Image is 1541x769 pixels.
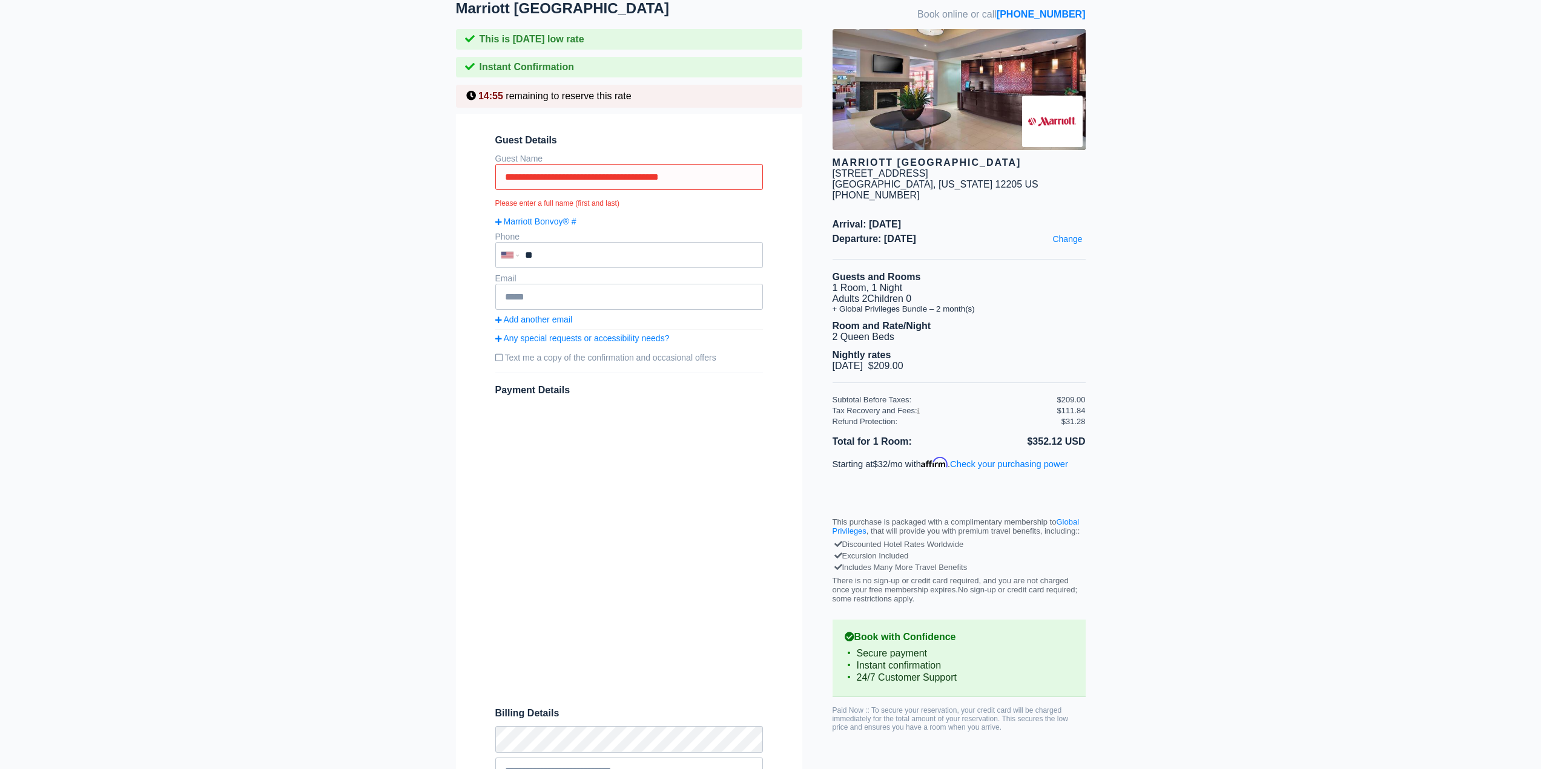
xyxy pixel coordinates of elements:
a: Global Privileges [833,517,1080,535]
label: Email [495,273,516,283]
li: 24/7 Customer Support [845,672,1074,684]
li: Secure payment [845,647,1074,659]
label: Phone [495,232,520,241]
span: Guest Details [495,135,763,146]
iframe: PayPal Message 1 [833,480,1086,492]
b: Guests and Rooms [833,272,921,282]
span: Children 0 [867,293,911,304]
img: hotel image [833,29,1086,150]
b: Book with Confidence [845,632,1074,643]
span: 12205 [995,179,1023,189]
a: Add another email [495,315,763,324]
span: remaining to reserve this rate [506,91,631,101]
li: Total for 1 Room: [833,434,959,450]
div: Refund Protection: [833,417,1061,426]
span: Paid Now :: To secure your reservation, your credit card will be charged immediately for the tota... [833,706,1068,731]
div: [STREET_ADDRESS] [833,168,928,179]
small: Please enter a full name (first and last) [495,199,763,208]
div: [PHONE_NUMBER] [833,190,1086,201]
span: 14:55 [478,91,503,101]
a: Any special requests or accessibility needs? [495,333,763,343]
span: Book online or call [917,9,1085,20]
span: [GEOGRAPHIC_DATA], [833,179,936,189]
div: This is [DATE] low rate [456,29,802,50]
span: [DATE] $209.00 [833,361,903,371]
li: Adults 2 [833,293,1086,304]
span: No sign-up or credit card required; some restrictions apply. [833,585,1078,603]
span: Departure: [DATE] [833,234,1086,244]
div: Includes Many More Travel Benefits [836,561,1083,573]
span: Arrival: [DATE] [833,219,1086,230]
span: [US_STATE] [939,179,992,189]
li: $352.12 USD [959,434,1086,450]
a: [PHONE_NUMBER] [997,9,1086,19]
div: Instant Confirmation [456,57,802,77]
li: 1 Room, 1 Night [833,283,1086,293]
div: $31.28 [1061,417,1086,426]
a: Change [1049,231,1085,247]
span: Billing Details [495,708,763,719]
div: $209.00 [1057,395,1086,404]
p: Starting at /mo with . [833,457,1086,469]
div: Excursion Included [836,550,1083,561]
div: Subtotal Before Taxes: [833,395,1057,404]
span: Affirm [921,457,948,468]
div: United States: +1 [497,243,522,267]
p: This purchase is packaged with a complimentary membership to , that will provide you with premium... [833,517,1086,535]
div: $111.84 [1057,406,1086,415]
label: Guest Name [495,154,543,163]
a: Marriott Bonvoy® # [495,217,763,226]
div: Discounted Hotel Rates Worldwide [836,538,1083,550]
li: + Global Privileges Bundle – 2 month(s) [833,304,1086,313]
img: Brand logo for Marriott Albany [1022,96,1083,147]
span: $32 [873,459,888,469]
span: Payment Details [495,385,570,395]
b: Nightly rates [833,350,891,360]
div: Tax Recovery and Fees: [833,406,1057,415]
label: Text me a copy of the confirmation and occasional offers [495,348,763,367]
b: Room and Rate/Night [833,321,931,331]
li: 2 Queen Beds [833,332,1086,342]
span: US [1025,179,1038,189]
li: Instant confirmation [845,659,1074,672]
p: There is no sign-up or credit card required, and you are not charged once your free membership ex... [833,576,1086,603]
div: Marriott [GEOGRAPHIC_DATA] [833,157,1086,168]
a: Check your purchasing power - Learn more about Affirm Financing (opens in modal) [950,459,1068,469]
iframe: Secure payment input frame [493,401,765,695]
